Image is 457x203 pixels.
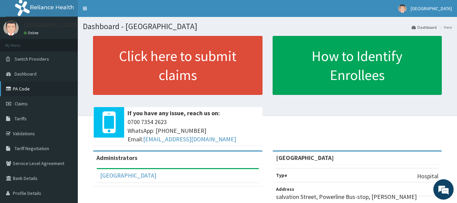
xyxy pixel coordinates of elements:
[276,172,287,178] b: Type
[93,36,262,95] a: Click here to submit claims
[24,22,79,28] p: [GEOGRAPHIC_DATA]
[128,118,259,144] span: 0700 7354 2623 WhatsApp: [PHONE_NUMBER] Email:
[273,36,442,95] a: How to Identify Enrollees
[15,56,49,62] span: Switch Providers
[13,34,27,51] img: d_794563401_company_1708531726252_794563401
[412,24,437,30] a: Dashboard
[15,145,49,151] span: Tariff Negotiation
[276,186,294,192] b: Address
[143,135,236,143] a: [EMAIL_ADDRESS][DOMAIN_NAME]
[128,109,220,117] b: If you have any issue, reach us on:
[15,116,27,122] span: Tariffs
[39,59,93,128] span: We're online!
[15,101,28,107] span: Claims
[111,3,127,20] div: Minimize live chat window
[276,154,334,162] strong: [GEOGRAPHIC_DATA]
[417,172,438,181] p: Hospital
[3,133,129,157] textarea: Type your message and hit 'Enter'
[398,4,407,13] img: User Image
[96,154,137,162] b: Administrators
[100,171,156,179] a: [GEOGRAPHIC_DATA]
[83,22,452,31] h1: Dashboard - [GEOGRAPHIC_DATA]
[24,31,40,35] a: Online
[3,20,19,36] img: User Image
[437,24,452,30] li: Here
[15,71,37,77] span: Dashboard
[411,5,452,12] span: [GEOGRAPHIC_DATA]
[35,38,114,47] div: Chat with us now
